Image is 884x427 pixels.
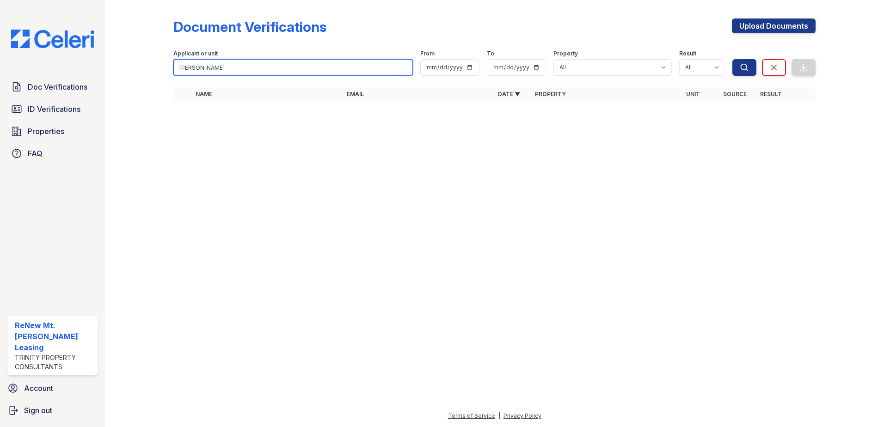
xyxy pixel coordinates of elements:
[15,353,94,372] div: Trinity Property Consultants
[487,50,494,57] label: To
[28,148,43,159] span: FAQ
[173,50,218,57] label: Applicant or unit
[15,320,94,353] div: ReNew Mt. [PERSON_NAME] Leasing
[7,78,98,96] a: Doc Verifications
[28,104,80,115] span: ID Verifications
[173,18,326,35] div: Document Verifications
[7,122,98,140] a: Properties
[498,91,520,98] a: Date ▼
[679,50,696,57] label: Result
[173,59,413,76] input: Search by name, email, or unit number
[347,91,364,98] a: Email
[4,30,101,48] img: CE_Logo_Blue-a8612792a0a2168367f1c8372b55b34899dd931a85d93a1a3d3e32e68fde9ad4.png
[448,412,495,419] a: Terms of Service
[732,18,816,33] a: Upload Documents
[7,144,98,163] a: FAQ
[196,91,212,98] a: Name
[760,91,782,98] a: Result
[4,379,101,397] a: Account
[498,412,500,419] div: |
[24,383,53,394] span: Account
[28,126,64,137] span: Properties
[7,100,98,118] a: ID Verifications
[28,81,87,92] span: Doc Verifications
[503,412,541,419] a: Privacy Policy
[553,50,578,57] label: Property
[24,405,52,416] span: Sign out
[420,50,435,57] label: From
[4,401,101,420] a: Sign out
[723,91,747,98] a: Source
[535,91,566,98] a: Property
[686,91,700,98] a: Unit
